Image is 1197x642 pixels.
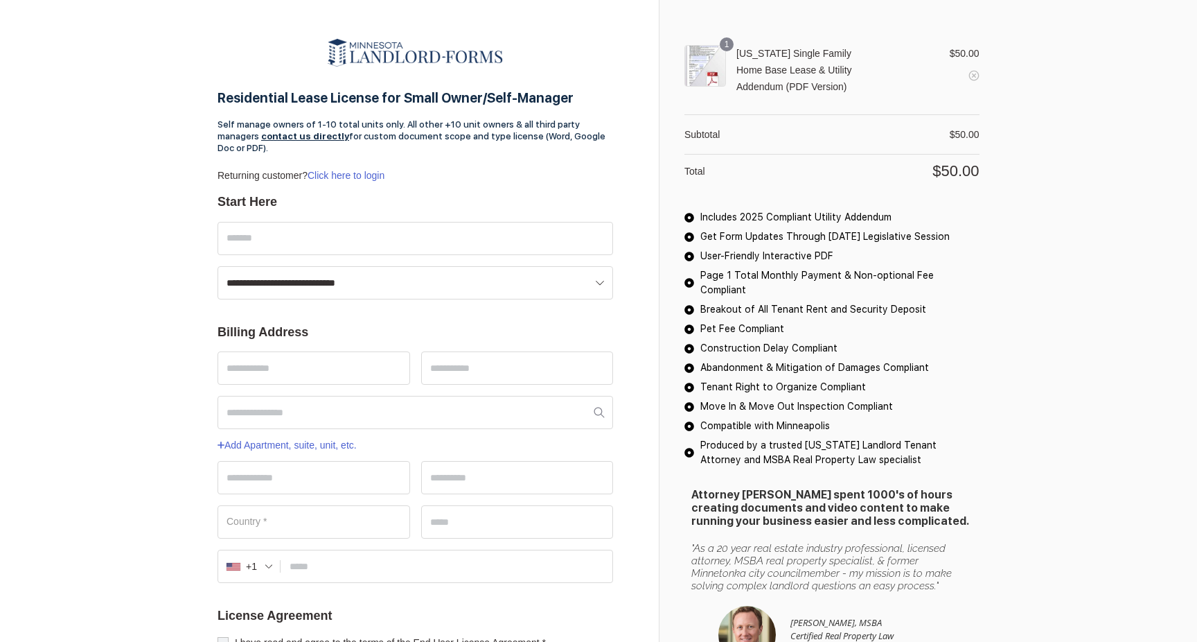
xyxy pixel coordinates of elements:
bdi: 50.00 [950,48,979,59]
a: Self manage owners of 1-10 total units only. All other +10 unit owners & all third party managers... [218,119,605,153]
h3: Attorney [PERSON_NAME] spent 1000's of hours creating documents and video content to make running... [691,488,973,528]
img: Minnesota Single Family Home Base Lease & Utility Addendum (PDF Version) [684,45,726,87]
span: $ [950,126,955,143]
h2: License Agreement [218,608,613,624]
span: Get Form Updates Through [DATE] Legislative Session [697,229,950,244]
span: $ [950,48,955,59]
span: Total [684,166,705,176]
span: Page 1 Total Monthly Payment & Non-optional Fee Compliant [697,268,979,297]
span: Breakout of All Tenant Rent and Security Deposit [697,302,926,317]
span: Produced by a trusted [US_STATE] Landlord Tenant Attorney and MSBA Real Property Law specialist [697,438,979,467]
u: contact us directly [261,131,349,141]
div: Returning customer? [218,168,613,194]
span: Country * [227,516,267,527]
h2: Start Here [218,194,613,210]
bdi: 50.00 [950,129,979,140]
span: Includes 2025 Compliant Utility Addendum [697,210,892,225]
h2: Residential Lease License for Small Owner/Self-Manager [218,92,613,105]
span: Construction Delay Compliant [697,341,837,356]
bdi: 50.00 [932,162,979,180]
span: Subtotal [684,126,720,143]
span: Abandonment & Mitigation of Damages Compliant [697,361,929,375]
a: Click here to login [308,170,384,181]
a: Add Apartment, suite, unit, etc. [218,440,357,451]
p: "As a 20 year real estate industry professional, licensed attorney, MSBA real property specialist... [691,542,973,592]
span: Move In & Move Out Inspection Compliant [697,399,893,414]
span: Pet Fee Compliant [697,322,784,336]
h2: Billing Address [218,324,613,340]
span: [US_STATE] Single Family Home Base Lease & Utility Addendum (PDF Version) [736,45,870,95]
span: Compatible with Minneapolis [697,419,830,433]
div: +1 [246,562,257,571]
span: Country [218,505,410,539]
span: Tenant Right to Organize Compliant [697,380,866,394]
div: United States: +1 [218,550,281,582]
span: $ [932,164,941,179]
span: 1 [725,40,729,49]
span: User-Friendly Interactive PDF [697,249,833,263]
